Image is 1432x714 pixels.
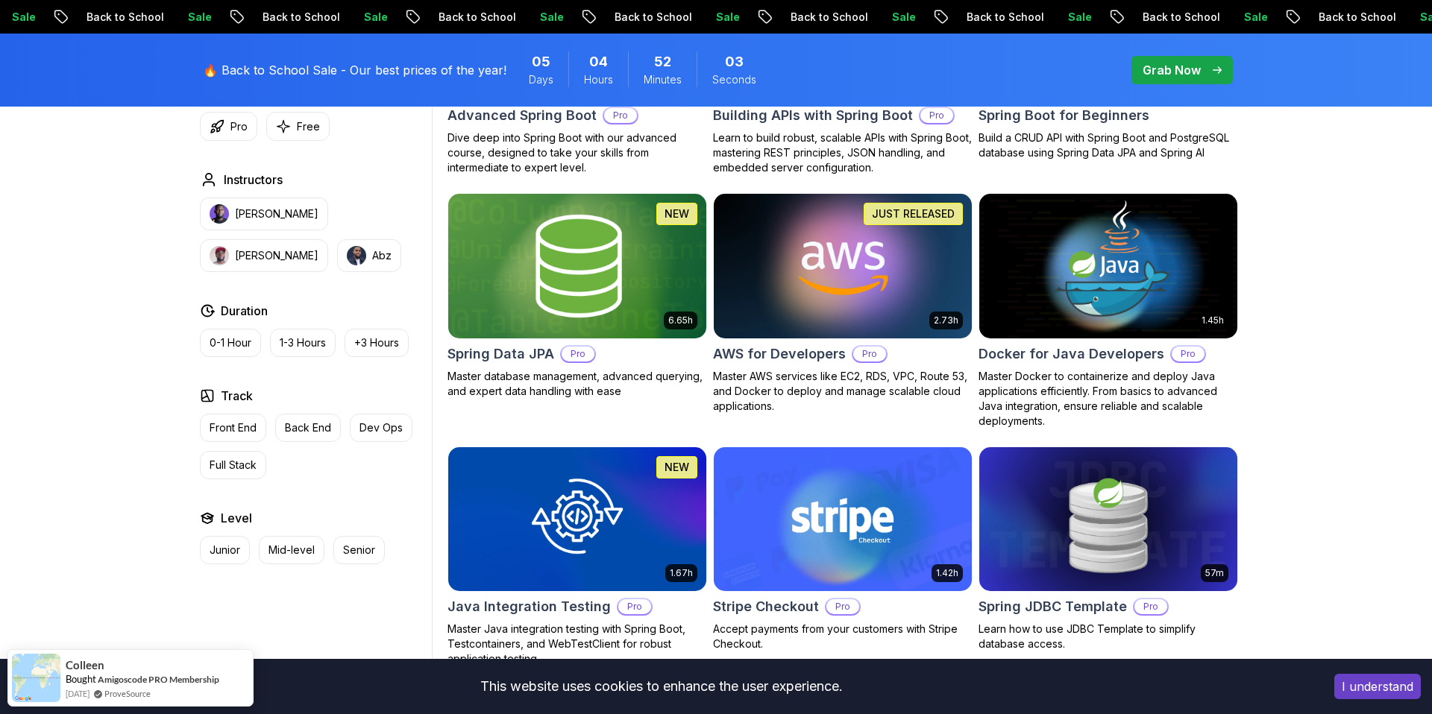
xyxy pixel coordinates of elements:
button: Dev Ops [350,414,412,442]
a: Amigoscode PRO Membership [98,674,219,685]
p: Abz [372,248,392,263]
p: Sale [682,10,729,25]
img: instructor img [347,246,366,265]
h2: Building APIs with Spring Boot [713,105,913,126]
p: Master database management, advanced querying, and expert data handling with ease [447,369,707,399]
p: Pro [604,108,637,123]
p: Full Stack [210,458,257,473]
p: Learn to build robust, scalable APIs with Spring Boot, mastering REST principles, JSON handling, ... [713,130,973,175]
button: Junior [200,536,250,564]
p: Sale [154,10,201,25]
h2: Spring Data JPA [447,344,554,364]
div: This website uses cookies to enhance the user experience. [11,670,1312,703]
button: 0-1 Hour [200,329,261,357]
p: NEW [665,460,689,475]
p: Master Docker to containerize and deploy Java applications efficiently. From basics to advanced J... [979,369,1238,429]
button: instructor img[PERSON_NAME] [200,239,328,272]
button: Pro [200,112,257,141]
img: Spring JDBC Template card [979,447,1237,592]
span: 3 Seconds [725,51,744,72]
button: instructor img[PERSON_NAME] [200,198,328,230]
img: Docker for Java Developers card [979,194,1237,338]
p: Pro [230,119,248,134]
span: Hours [584,72,613,87]
span: 5 Days [532,51,550,72]
span: 52 Minutes [654,51,671,72]
button: Senior [333,536,385,564]
button: Accept cookies [1334,674,1421,699]
p: Sale [1210,10,1257,25]
p: Grab Now [1143,61,1201,79]
p: Learn how to use JDBC Template to simplify database access. [979,622,1238,651]
p: Dev Ops [359,420,403,435]
p: Sale [1034,10,1081,25]
p: Pro [562,347,594,361]
a: Stripe Checkout card1.42hStripe CheckoutProAccept payments from your customers with Stripe Checkout. [713,446,973,652]
a: ProveSource [104,687,151,700]
a: Java Integration Testing card1.67hNEWJava Integration TestingProMaster Java integration testing w... [447,446,707,667]
img: provesource social proof notification image [12,654,60,702]
p: Mid-level [268,543,315,557]
p: Accept payments from your customers with Stripe Checkout. [713,622,973,651]
img: instructor img [210,246,229,265]
span: Minutes [644,72,682,87]
p: Pro [920,108,953,123]
p: [PERSON_NAME] [235,206,318,221]
span: Colleen [66,659,104,672]
p: JUST RELEASED [872,206,955,221]
p: Junior [210,543,240,557]
p: Master Java integration testing with Spring Boot, Testcontainers, and WebTestClient for robust ap... [447,622,707,666]
p: Back to School [1284,10,1386,25]
p: 1.42h [936,567,958,579]
p: Pro [853,347,886,361]
a: Spring Data JPA card6.65hNEWSpring Data JPAProMaster database management, advanced querying, and ... [447,193,707,399]
button: 1-3 Hours [270,329,336,357]
p: 1.67h [670,567,693,579]
p: Pro [1172,347,1205,361]
p: Pro [826,599,859,614]
p: Pro [1134,599,1167,614]
h2: Docker for Java Developers [979,344,1164,364]
h2: Spring JDBC Template [979,596,1127,617]
p: NEW [665,206,689,221]
p: Build a CRUD API with Spring Boot and PostgreSQL database using Spring Data JPA and Spring AI [979,130,1238,160]
h2: Java Integration Testing [447,596,611,617]
button: Back End [275,414,341,442]
span: Bought [66,673,96,685]
span: [DATE] [66,687,89,700]
p: Back to School [52,10,154,25]
p: Front End [210,420,257,435]
p: Back to School [580,10,682,25]
h2: Spring Boot for Beginners [979,105,1149,126]
p: Back to School [756,10,858,25]
span: Seconds [712,72,756,87]
img: Java Integration Testing card [448,447,706,592]
p: Pro [618,599,651,614]
h2: Stripe Checkout [713,596,819,617]
p: Free [297,119,320,134]
p: Back to School [228,10,330,25]
button: Full Stack [200,451,266,479]
a: AWS for Developers card2.73hJUST RELEASEDAWS for DevelopersProMaster AWS services like EC2, RDS, ... [713,193,973,414]
p: Back to School [1108,10,1210,25]
p: 1.45h [1202,315,1224,326]
p: 🔥 Back to School Sale - Our best prices of the year! [203,61,506,79]
h2: Instructors [224,171,283,189]
p: Back End [285,420,331,435]
h2: Advanced Spring Boot [447,105,597,126]
img: instructor img [210,204,229,224]
img: Stripe Checkout card [714,447,972,592]
span: 4 Hours [589,51,608,72]
a: Docker for Java Developers card1.45hDocker for Java DevelopersProMaster Docker to containerize an... [979,193,1238,429]
p: 6.65h [668,315,693,326]
h2: Track [221,387,253,405]
p: Sale [858,10,905,25]
p: 2.73h [934,315,958,326]
button: Free [266,112,330,141]
p: 0-1 Hour [210,335,251,350]
p: Back to School [932,10,1034,25]
p: Senior [343,543,375,557]
a: Spring JDBC Template card57mSpring JDBC TemplateProLearn how to use JDBC Template to simplify dat... [979,446,1238,652]
p: Dive deep into Spring Boot with our advanced course, designed to take your skills from intermedia... [447,130,707,175]
p: [PERSON_NAME] [235,248,318,263]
